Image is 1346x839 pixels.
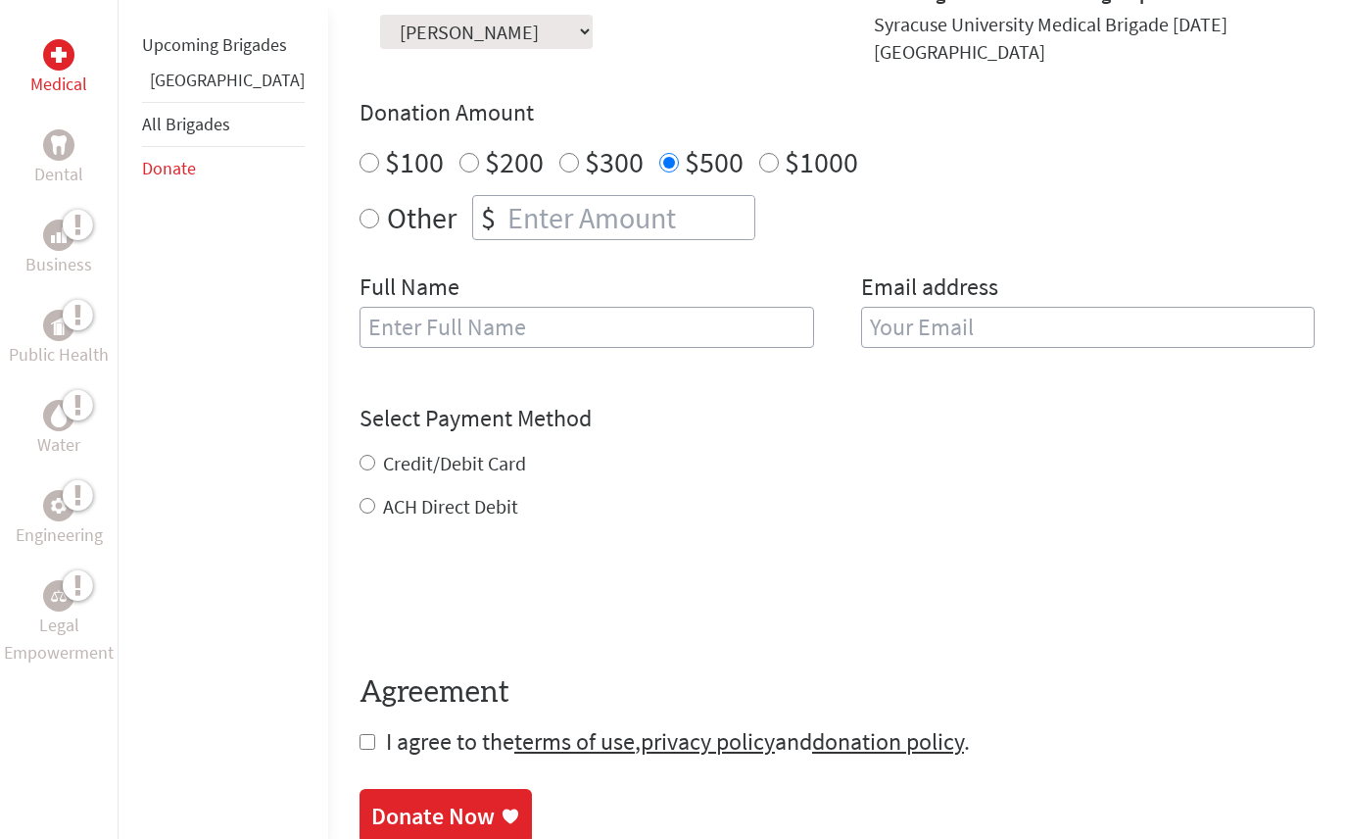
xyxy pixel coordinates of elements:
[25,251,92,278] p: Business
[43,400,74,431] div: Water
[785,143,858,180] label: $1000
[142,113,230,135] a: All Brigades
[51,47,67,63] img: Medical
[43,310,74,341] div: Public Health
[4,612,114,666] p: Legal Empowerment
[30,39,87,98] a: MedicalMedical
[51,590,67,602] img: Legal Empowerment
[43,490,74,521] div: Engineering
[383,494,518,518] label: ACH Direct Debit
[25,220,92,278] a: BusinessBusiness
[685,143,744,180] label: $500
[360,307,814,348] input: Enter Full Name
[641,726,775,757] a: privacy policy
[43,580,74,612] div: Legal Empowerment
[585,143,644,180] label: $300
[142,102,305,147] li: All Brigades
[360,560,657,636] iframe: reCAPTCHA
[43,39,74,71] div: Medical
[51,498,67,514] img: Engineering
[43,220,74,251] div: Business
[9,341,109,369] p: Public Health
[43,129,74,161] div: Dental
[360,97,1315,128] h4: Donation Amount
[360,271,459,307] label: Full Name
[9,310,109,369] a: Public HealthPublic Health
[16,490,103,549] a: EngineeringEngineering
[874,11,1316,66] div: Syracuse University Medical Brigade [DATE] [GEOGRAPHIC_DATA]
[34,161,83,188] p: Dental
[34,129,83,188] a: DentalDental
[150,69,305,91] a: [GEOGRAPHIC_DATA]
[514,726,635,757] a: terms of use
[37,431,80,459] p: Water
[861,307,1316,348] input: Your Email
[812,726,964,757] a: donation policy
[30,71,87,98] p: Medical
[504,196,754,239] input: Enter Amount
[485,143,544,180] label: $200
[51,135,67,154] img: Dental
[142,147,305,190] li: Donate
[385,143,444,180] label: $100
[387,195,457,240] label: Other
[383,451,526,475] label: Credit/Debit Card
[51,316,67,335] img: Public Health
[37,400,80,459] a: WaterWater
[142,157,196,179] a: Donate
[16,521,103,549] p: Engineering
[4,580,114,666] a: Legal EmpowermentLegal Empowerment
[51,404,67,426] img: Water
[142,33,287,56] a: Upcoming Brigades
[861,271,998,307] label: Email address
[142,67,305,102] li: Panama
[473,196,504,239] div: $
[360,403,1315,434] h4: Select Payment Method
[360,675,1315,711] h4: Agreement
[51,227,67,243] img: Business
[142,24,305,67] li: Upcoming Brigades
[386,726,970,757] span: I agree to the , and .
[371,801,495,832] div: Donate Now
